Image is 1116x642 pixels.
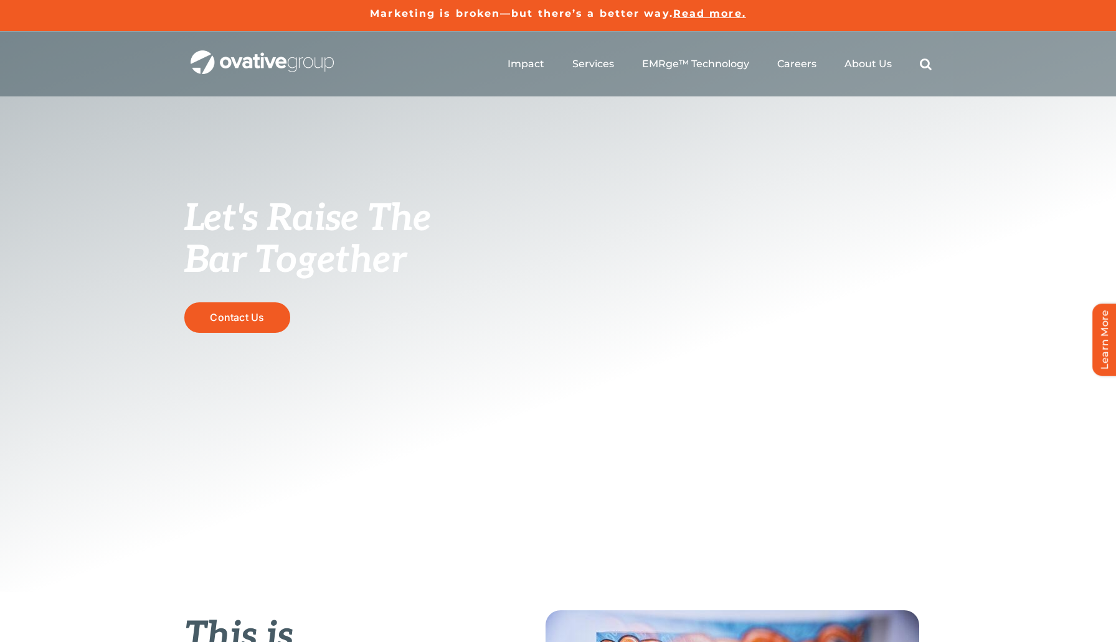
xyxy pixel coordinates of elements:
a: Contact Us [184,302,290,333]
a: Impact [508,58,544,70]
a: Services [572,58,614,70]
a: About Us [844,58,892,70]
nav: Menu [508,44,932,84]
a: Careers [777,58,816,70]
span: Bar Together [184,238,406,283]
a: Read more. [673,7,746,19]
a: Search [920,58,932,70]
a: OG_Full_horizontal_WHT [191,49,334,61]
span: Contact Us [210,312,264,323]
a: Marketing is broken—but there’s a better way. [370,7,673,19]
span: Let's Raise The [184,197,432,241]
a: EMRge™ Technology [642,58,749,70]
